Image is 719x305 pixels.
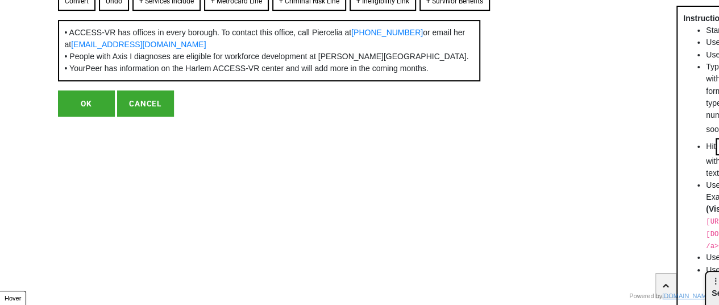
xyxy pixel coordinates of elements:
[629,291,712,301] div: Powered by
[117,90,174,117] button: CANCEL
[58,90,115,117] button: OK
[351,28,423,37] a: [PHONE_NUMBER]
[65,52,469,61] span: • People with Axis I diagnoses are eligible for workforce development at [PERSON_NAME][GEOGRAPHIC...
[65,28,465,49] span: • ACCESS-VR has offices in every borough. To contact this office, call Piercelia at or email her at
[65,64,429,73] span: • YourPeer has information on the Harlem ACCESS-VR center and will add more in the coming months.
[71,40,206,49] a: [EMAIL_ADDRESS][DOMAIN_NAME]
[662,292,712,299] a: [DOMAIN_NAME]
